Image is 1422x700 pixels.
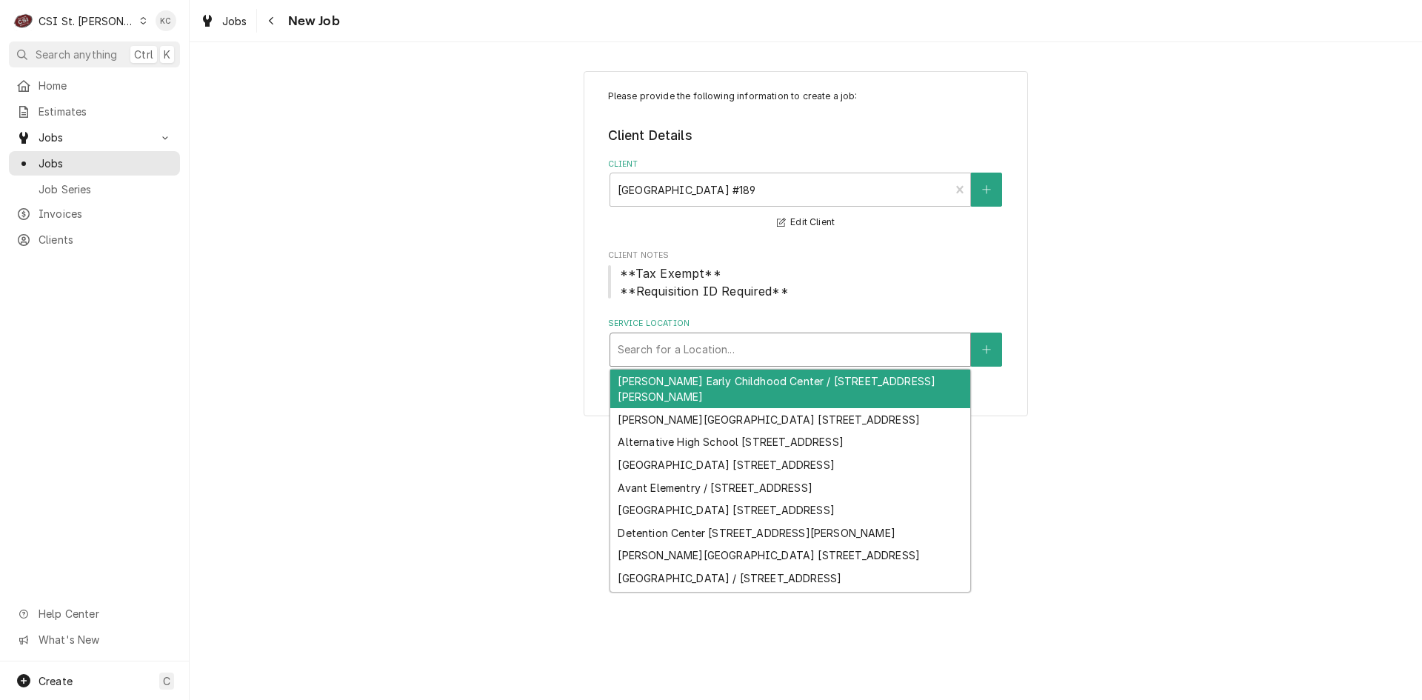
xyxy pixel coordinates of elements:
div: Avant Elementry / [STREET_ADDRESS] [610,476,970,499]
button: Create New Location [971,333,1002,367]
div: [GEOGRAPHIC_DATA] [STREET_ADDRESS] [610,453,970,476]
span: C [163,673,170,689]
span: What's New [39,632,171,647]
a: Job Series [9,177,180,201]
a: Go to Jobs [9,125,180,150]
div: East St Louis Sch Dist #189 / 1915 N [610,590,970,613]
a: Clients [9,227,180,252]
div: Detention Center [STREET_ADDRESS][PERSON_NAME] [610,521,970,544]
span: Home [39,78,173,93]
legend: Client Details [608,126,1004,145]
button: Navigate back [260,9,284,33]
span: Jobs [222,13,247,29]
div: Client Notes [608,250,1004,299]
a: Jobs [194,9,253,33]
div: [PERSON_NAME][GEOGRAPHIC_DATA] [STREET_ADDRESS] [610,544,970,567]
a: Go to What's New [9,627,180,652]
a: Jobs [9,151,180,176]
button: Search anythingCtrlK [9,41,180,67]
div: [PERSON_NAME][GEOGRAPHIC_DATA] [STREET_ADDRESS] [610,408,970,431]
div: Alternative High School [STREET_ADDRESS] [610,430,970,453]
div: CSI St. Louis's Avatar [13,10,34,31]
span: Invoices [39,206,173,221]
span: Jobs [39,130,150,145]
a: Home [9,73,180,98]
span: Search anything [36,47,117,62]
p: Please provide the following information to create a job: [608,90,1004,103]
a: Estimates [9,99,180,124]
label: Client [608,159,1004,170]
div: C [13,10,34,31]
div: [GEOGRAPHIC_DATA] [STREET_ADDRESS] [610,499,970,521]
span: Create [39,675,73,687]
span: Job Series [39,181,173,197]
button: Create New Client [971,173,1002,207]
span: **Tax Exempt** **Requisition ID Required** [620,266,789,299]
span: K [164,47,170,62]
span: Clients [39,232,173,247]
div: Job Create/Update Form [608,90,1004,367]
div: Kelly Christen's Avatar [156,10,176,31]
div: Client [608,159,1004,232]
span: Client Notes [608,264,1004,300]
span: New Job [284,11,340,31]
div: CSI St. [PERSON_NAME] [39,13,135,29]
svg: Create New Client [982,184,991,195]
svg: Create New Location [982,344,991,355]
div: Service Location [608,318,1004,366]
span: Estimates [39,104,173,119]
label: Service Location [608,318,1004,330]
a: Invoices [9,201,180,226]
button: Edit Client [775,213,837,232]
a: Go to Help Center [9,601,180,626]
div: [GEOGRAPHIC_DATA] / [STREET_ADDRESS] [610,567,970,590]
div: Job Create/Update [584,71,1028,417]
span: Help Center [39,606,171,621]
span: Ctrl [134,47,153,62]
div: [PERSON_NAME] Early Childhood Center / [STREET_ADDRESS][PERSON_NAME] [610,370,970,408]
span: Client Notes [608,250,1004,261]
div: KC [156,10,176,31]
span: Jobs [39,156,173,171]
